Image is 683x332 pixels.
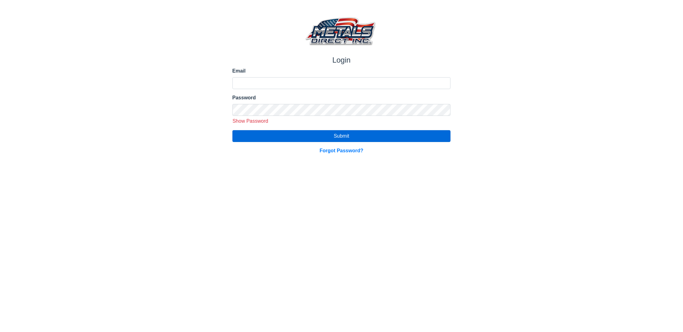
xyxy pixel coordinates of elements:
label: Email [232,67,451,75]
a: Forgot Password? [320,148,363,153]
button: Show Password [230,117,271,125]
button: Submit [232,130,451,142]
span: Submit [334,133,349,139]
label: Password [232,94,451,102]
h1: Login [232,56,451,65]
span: Show Password [232,118,268,124]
